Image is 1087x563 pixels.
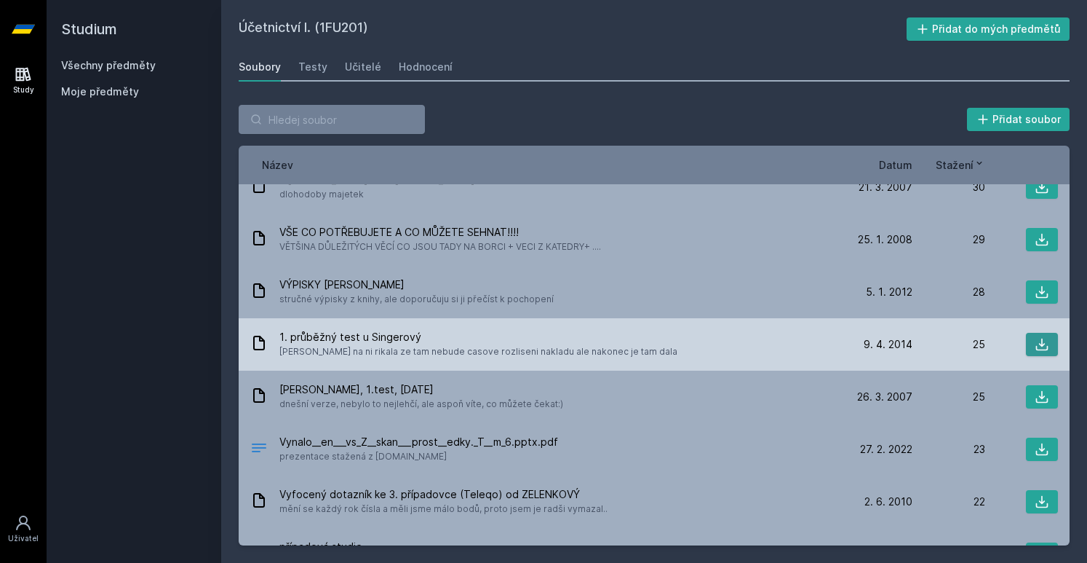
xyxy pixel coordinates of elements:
[858,232,912,247] span: 25. 1. 2008
[864,337,912,352] span: 9. 4. 2014
[345,60,381,74] div: Učitelé
[912,442,985,457] div: 23
[936,157,985,173] button: Stažení
[13,84,34,95] div: Study
[279,540,399,554] span: případová studie
[912,337,985,352] div: 25
[262,157,293,173] button: Název
[967,108,1070,131] button: Přidat soubor
[279,345,677,359] span: [PERSON_NAME] na ni rikala ze tam nebude casove rozliseni nakladu ale nakonec je tam dala
[399,52,453,82] a: Hodnocení
[298,60,327,74] div: Testy
[912,285,985,299] div: 28
[239,60,281,74] div: Soubory
[879,157,912,173] button: Datum
[864,495,912,509] span: 2. 6. 2010
[239,52,281,82] a: Soubory
[61,84,139,99] span: Moje předměty
[279,240,601,254] span: VĚTŠINA DŮLEŽITÝCH VĚCÍ CO JSOU TADY NA BORCI + VECI Z KATEDRY+ ....
[912,495,985,509] div: 22
[279,397,563,412] span: dnešní verze, nebylo to nejlehčí, ale aspoň víte, co můžete čekat:)
[279,449,558,464] span: prezentace stažená z [DOMAIN_NAME]
[866,285,912,299] span: 5. 1. 2012
[298,52,327,82] a: Testy
[279,435,558,449] span: Vynalo__en___vs_Z__skan___prost__edky._T__m_6.pptx.pdf
[8,533,39,544] div: Uživatel
[279,225,601,240] span: VŠE CO POTŘEBUJETE A CO MŮŽETE SEHNAT!!!!
[936,157,973,173] span: Stažení
[279,487,608,502] span: Vyfocený dotazník ke 3. případovce (Teleqo) od ZELENKOVÝ
[279,502,608,516] span: mění se každý rok čísla a měli jsme málo bodů, proto jsem je radši vymazal..
[912,390,985,404] div: 25
[279,187,502,202] span: dlohodoby majetek
[279,382,563,397] span: [PERSON_NAME], 1.test, [DATE]
[912,180,985,194] div: 30
[3,507,44,551] a: Uživatel
[3,58,44,103] a: Study
[345,52,381,82] a: Učitelé
[860,442,912,457] span: 27. 2. 2022
[912,232,985,247] div: 29
[250,439,268,460] div: PDF
[239,105,425,134] input: Hledej soubor
[907,17,1070,41] button: Přidat do mých předmětů
[279,292,554,307] span: stručné výpisky z knihy, ale doporučuju si ji přečíst k pochopení
[399,60,453,74] div: Hodnocení
[857,390,912,404] span: 26. 3. 2007
[239,17,907,41] h2: Účetnictví I. (1FU201)
[279,277,554,292] span: VÝPISKY [PERSON_NAME]
[279,330,677,345] span: 1. průběžný test u Singerový
[859,180,912,194] span: 21. 3. 2007
[61,59,156,71] a: Všechny předměty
